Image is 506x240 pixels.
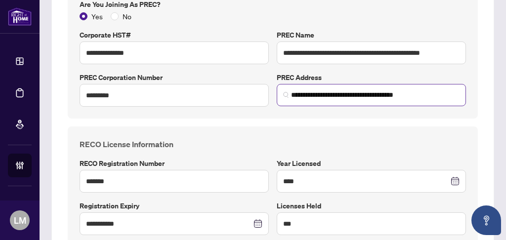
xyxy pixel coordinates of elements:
[471,205,501,235] button: Open asap
[8,7,32,26] img: logo
[277,30,466,40] label: PREC Name
[283,92,289,98] img: search_icon
[277,200,466,211] label: Licenses Held
[80,72,269,83] label: PREC Corporation Number
[80,30,269,40] label: Corporate HST#
[87,11,107,22] span: Yes
[14,213,26,227] span: LM
[277,158,466,169] label: Year Licensed
[119,11,135,22] span: No
[80,158,269,169] label: RECO Registration Number
[80,200,269,211] label: Registration Expiry
[277,72,466,83] label: PREC Address
[80,138,466,150] h4: RECO License Information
